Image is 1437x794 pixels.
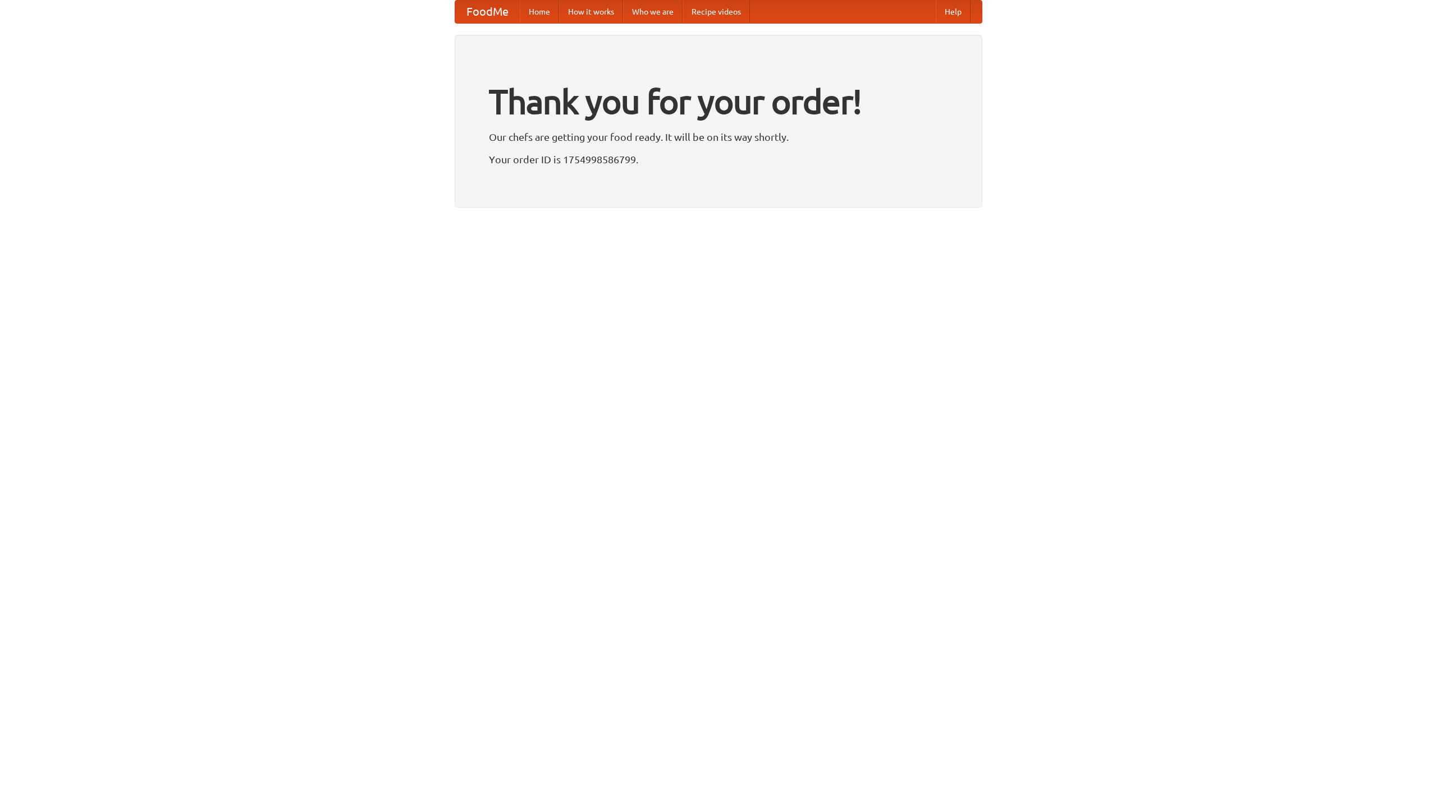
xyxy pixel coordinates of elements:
a: Recipe videos [683,1,750,23]
h1: Thank you for your order! [489,75,948,128]
a: FoodMe [455,1,520,23]
a: Who we are [623,1,683,23]
p: Your order ID is 1754998586799. [489,151,948,168]
a: How it works [559,1,623,23]
p: Our chefs are getting your food ready. It will be on its way shortly. [489,128,948,145]
a: Help [936,1,971,23]
a: Home [520,1,559,23]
